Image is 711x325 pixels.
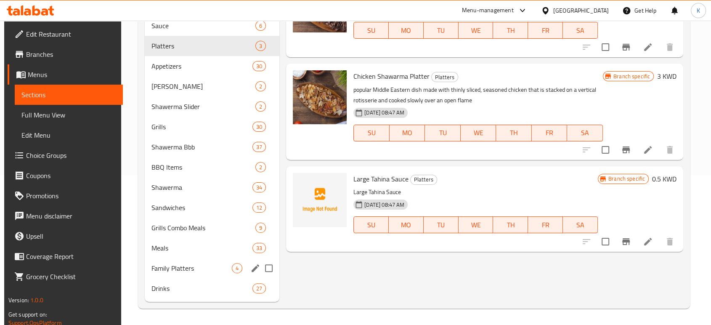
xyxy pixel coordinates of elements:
a: Branches [8,44,123,64]
span: Appetizers [151,61,252,71]
span: Branch specific [605,175,648,183]
h6: 0.5 KWD [652,173,677,185]
span: Menu disclaimer [26,211,116,221]
a: Edit Menu [15,125,123,145]
span: Choice Groups [26,150,116,160]
a: Coupons [8,165,123,186]
span: Family Platters [151,263,232,273]
div: Sauce6 [145,16,279,36]
span: WE [462,24,490,37]
span: MO [392,24,420,37]
span: 2 [256,163,265,171]
button: Branch-specific-item [616,140,636,160]
button: SU [353,125,389,141]
button: WE [459,22,493,39]
span: 6 [256,22,265,30]
a: Coverage Report [8,246,123,266]
button: TU [425,125,461,141]
span: Promotions [26,191,116,201]
div: Meals33 [145,238,279,258]
div: items [255,81,266,91]
span: [DATE] 08:47 AM [361,201,408,209]
span: 4 [232,264,242,272]
span: Shawerma [151,182,252,192]
div: Grills30 [145,117,279,137]
button: TH [496,125,532,141]
div: Shawerma34 [145,177,279,197]
span: 3 [256,42,265,50]
img: Large Tahina Sauce [293,173,347,227]
div: items [255,101,266,112]
div: Sandwiches12 [145,197,279,218]
span: Grills Combo Meals [151,223,255,233]
a: Menu disclaimer [8,206,123,226]
span: K [697,6,700,15]
a: Edit menu item [643,42,653,52]
button: FR [532,125,568,141]
span: FR [531,219,560,231]
button: TU [424,216,459,233]
span: Menus [28,69,116,80]
span: Coupons [26,170,116,181]
div: items [255,21,266,31]
span: Branches [26,49,116,59]
span: WE [464,127,493,139]
span: Grocery Checklist [26,272,116,282]
a: Promotions [8,186,123,206]
div: items [255,162,266,172]
span: 9 [256,224,265,232]
button: MO [390,125,425,141]
div: Family Platters4edit [145,258,279,278]
span: Select to update [597,38,614,56]
span: Drinks [151,283,252,293]
span: Large Tahina Sauce [353,173,409,185]
a: Upsell [8,226,123,246]
a: Sections [15,85,123,105]
button: Branch-specific-item [616,232,636,252]
button: delete [660,37,680,57]
div: Shawerma Slider [151,101,255,112]
span: 33 [253,244,265,252]
div: Grills [151,122,252,132]
div: Menu-management [462,5,514,16]
span: 2 [256,83,265,91]
span: MO [392,219,420,231]
span: Full Menu View [21,110,116,120]
button: SU [353,216,389,233]
span: 2 [256,103,265,111]
span: SU [357,24,385,37]
span: Edit Menu [21,130,116,140]
div: Grills Combo Meals9 [145,218,279,238]
span: Upsell [26,231,116,241]
div: items [252,202,266,213]
div: Platters [431,72,458,82]
button: TH [493,22,528,39]
button: WE [459,216,493,233]
div: Shawerma Bbb [151,142,252,152]
span: Branch specific [610,72,653,80]
a: Edit menu item [643,237,653,247]
a: Grocery Checklist [8,266,123,287]
button: SU [353,22,389,39]
span: Platters [411,175,437,184]
div: Iskander Shawerma [151,81,255,91]
span: MO [393,127,422,139]
div: [PERSON_NAME]2 [145,76,279,96]
span: 30 [253,62,265,70]
span: SA [570,127,600,139]
div: Drinks27 [145,278,279,298]
div: items [252,243,266,253]
span: Coverage Report [26,251,116,261]
div: Platters [151,41,255,51]
span: Select to update [597,141,614,159]
div: items [252,182,266,192]
p: popular Middle Eastern dish made with thinly sliced, seasoned chicken that is stacked on a vertic... [353,85,603,106]
span: TH [496,24,525,37]
span: Select to update [597,233,614,250]
span: TU [427,24,455,37]
span: Edit Restaurant [26,29,116,39]
p: Large Tahina Sauce [353,187,598,197]
button: FR [528,216,563,233]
